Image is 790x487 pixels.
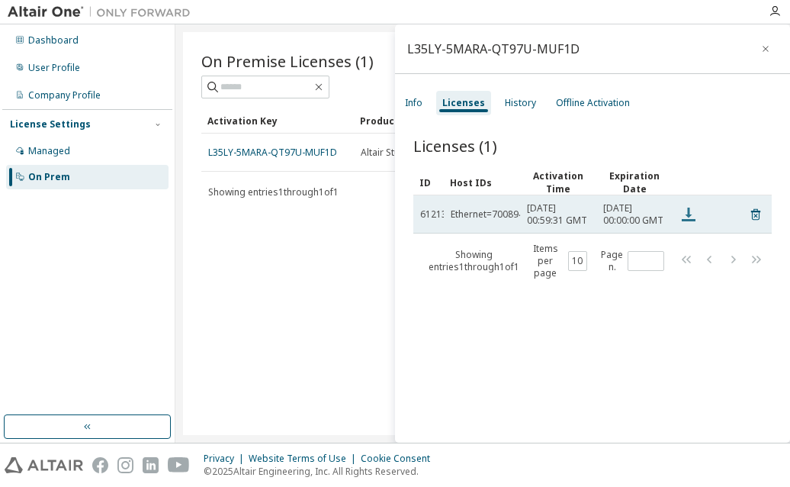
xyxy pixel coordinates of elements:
[28,34,79,47] div: Dashboard
[28,89,101,102] div: Company Profile
[361,453,439,465] div: Cookie Consent
[207,108,348,133] div: Activation Key
[528,243,587,279] span: Items per page
[419,170,438,195] div: ID
[413,135,497,156] span: Licenses (1)
[450,170,514,195] div: Host IDs
[405,97,422,109] div: Info
[572,255,583,267] button: 10
[420,208,447,221] span: 61213
[92,457,108,473] img: facebook.svg
[10,118,91,131] div: License Settings
[429,248,519,273] span: Showing entries 1 through 1 of 1
[28,145,70,157] div: Managed
[505,97,536,109] div: History
[601,249,664,273] span: Page n.
[361,147,451,159] span: Altair Student Edition
[208,185,339,198] span: Showing entries 1 through 1 of 1
[5,457,83,473] img: altair_logo.svg
[201,50,374,72] span: On Premise Licenses (1)
[204,453,249,465] div: Privacy
[28,62,80,74] div: User Profile
[603,202,666,227] span: [DATE] 00:00:00 GMT
[168,457,190,473] img: youtube.svg
[143,457,159,473] img: linkedin.svg
[249,453,361,465] div: Website Terms of Use
[556,97,630,109] div: Offline Activation
[526,169,590,195] div: Activation Time
[602,169,666,195] div: Expiration Date
[442,97,485,109] div: Licenses
[28,171,70,183] div: On Prem
[360,108,468,133] div: Product
[8,5,198,20] img: Altair One
[208,146,337,159] a: L35LY-5MARA-QT97U-MUF1D
[204,465,439,478] p: © 2025 Altair Engineering, Inc. All Rights Reserved.
[527,202,589,227] span: [DATE] 00:59:31 GMT
[451,208,557,221] div: Ethernet=700894DD72FF
[117,457,133,473] img: instagram.svg
[407,43,580,55] div: L35LY-5MARA-QT97U-MUF1D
